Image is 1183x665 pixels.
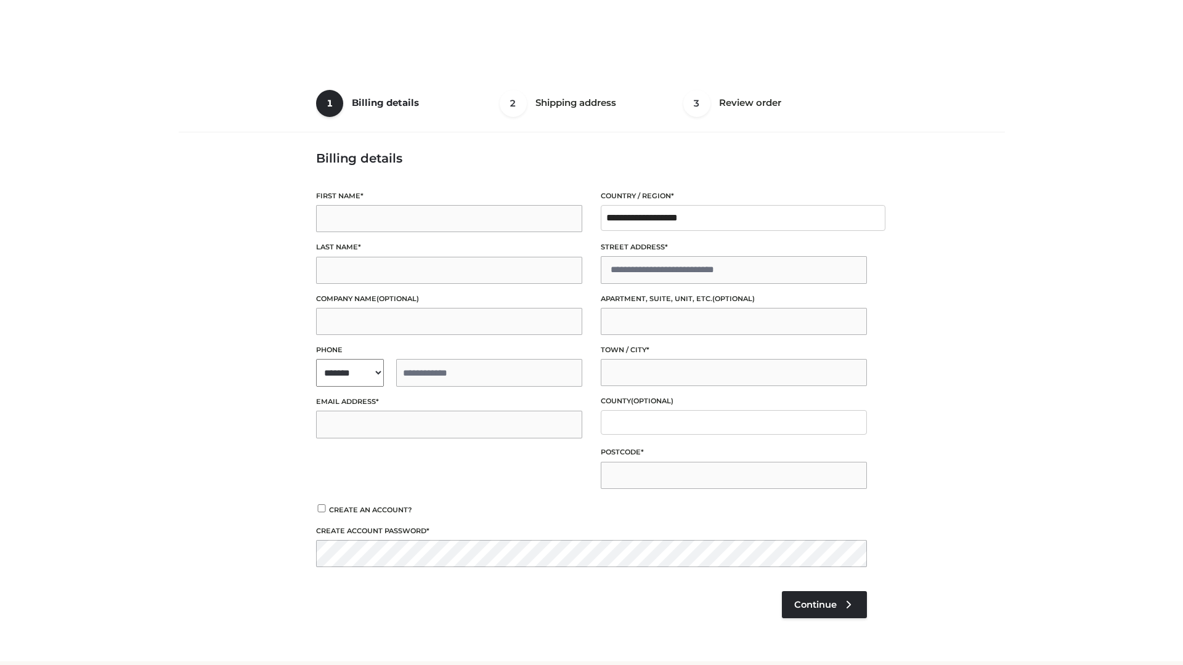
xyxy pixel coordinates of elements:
label: Postcode [601,446,867,458]
label: Create account password [316,525,867,537]
label: Last name [316,241,582,253]
span: 1 [316,90,343,117]
span: Create an account? [329,506,412,514]
a: Continue [782,591,867,618]
span: Review order [719,97,781,108]
span: (optional) [631,397,673,405]
label: Town / City [601,344,867,356]
label: County [601,395,867,407]
label: Country / Region [601,190,867,202]
label: Company name [316,293,582,305]
input: Create an account? [316,504,327,512]
label: Apartment, suite, unit, etc. [601,293,867,305]
span: Shipping address [535,97,616,108]
label: First name [316,190,582,202]
label: Phone [316,344,582,356]
h3: Billing details [316,151,867,166]
label: Email address [316,396,582,408]
span: 3 [683,90,710,117]
span: (optional) [376,294,419,303]
span: (optional) [712,294,755,303]
label: Street address [601,241,867,253]
span: Continue [794,599,837,610]
span: 2 [500,90,527,117]
span: Billing details [352,97,419,108]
